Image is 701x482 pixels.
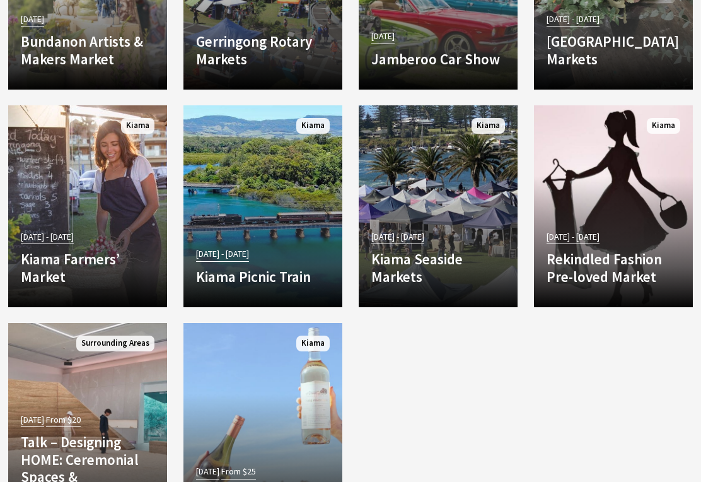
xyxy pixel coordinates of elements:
[183,105,342,307] a: [DATE] - [DATE] Kiama Picnic Train Kiama
[296,118,330,134] span: Kiama
[534,105,693,307] a: [DATE] - [DATE] Rekindled Fashion Pre-loved Market Kiama
[46,413,81,427] span: From $20
[121,118,154,134] span: Kiama
[21,230,74,244] span: [DATE] - [DATE]
[472,118,505,134] span: Kiama
[547,33,680,68] h4: [GEOGRAPHIC_DATA] Markets
[359,105,518,307] a: [DATE] - [DATE] Kiama Seaside Markets Kiama
[21,12,44,26] span: [DATE]
[196,268,330,286] h4: Kiama Picnic Train
[547,12,600,26] span: [DATE] - [DATE]
[196,33,330,68] h4: Gerringong Rotary Markets
[547,230,600,244] span: [DATE] - [DATE]
[547,250,680,285] h4: Rekindled Fashion Pre-loved Market
[21,250,154,285] h4: Kiama Farmers’ Market
[371,50,505,68] h4: Jamberoo Car Show
[371,230,424,244] span: [DATE] - [DATE]
[21,413,44,427] span: [DATE]
[21,33,154,68] h4: Bundanon Artists & Makers Market
[221,464,256,479] span: From $25
[371,250,505,285] h4: Kiama Seaside Markets
[76,336,154,351] span: Surrounding Areas
[196,247,249,261] span: [DATE] - [DATE]
[647,118,680,134] span: Kiama
[371,29,395,44] span: [DATE]
[196,464,219,479] span: [DATE]
[8,105,167,307] a: [DATE] - [DATE] Kiama Farmers’ Market Kiama
[296,336,330,351] span: Kiama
